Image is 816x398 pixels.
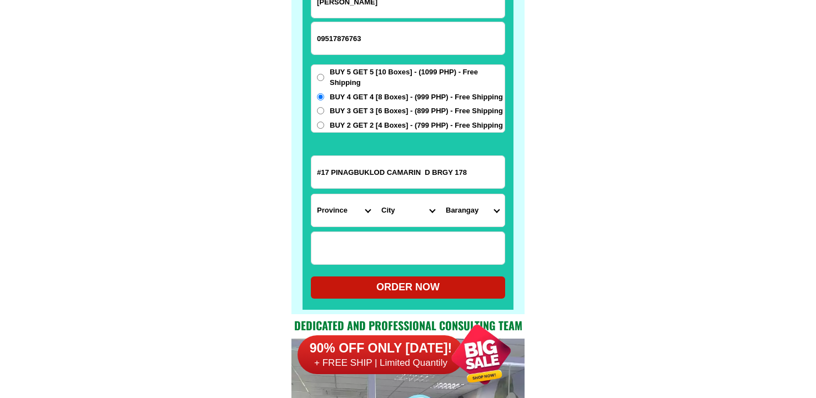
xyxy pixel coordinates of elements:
[298,357,464,369] h6: + FREE SHIP | Limited Quantily
[440,194,505,226] select: Select commune
[298,340,464,357] h6: 90% OFF ONLY [DATE]!
[311,156,505,188] input: Input address
[311,232,505,264] input: Input LANDMARKOFLOCATION
[291,317,525,334] h2: Dedicated and professional consulting team
[317,107,324,114] input: BUY 3 GET 3 [6 Boxes] - (899 PHP) - Free Shipping
[317,93,324,100] input: BUY 4 GET 4 [8 Boxes] - (999 PHP) - Free Shipping
[317,122,324,129] input: BUY 2 GET 2 [4 Boxes] - (799 PHP) - Free Shipping
[330,92,503,103] span: BUY 4 GET 4 [8 Boxes] - (999 PHP) - Free Shipping
[330,120,503,131] span: BUY 2 GET 2 [4 Boxes] - (799 PHP) - Free Shipping
[317,74,324,81] input: BUY 5 GET 5 [10 Boxes] - (1099 PHP) - Free Shipping
[311,280,505,295] div: ORDER NOW
[311,194,376,226] select: Select province
[330,105,503,117] span: BUY 3 GET 3 [6 Boxes] - (899 PHP) - Free Shipping
[330,67,505,88] span: BUY 5 GET 5 [10 Boxes] - (1099 PHP) - Free Shipping
[311,22,505,54] input: Input phone_number
[376,194,440,226] select: Select district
